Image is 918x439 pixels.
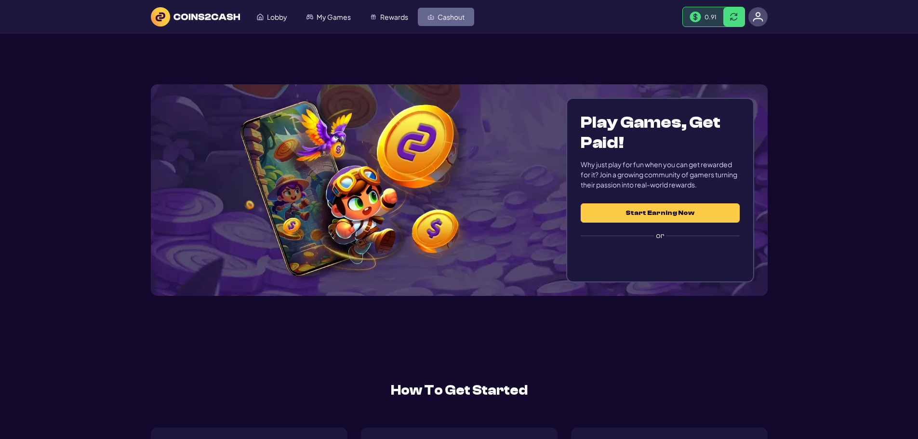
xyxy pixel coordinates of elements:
a: Cashout [418,8,474,26]
span: Cashout [438,13,465,20]
img: Cashout [427,13,434,20]
img: Rewards [370,13,377,20]
label: or [581,223,739,249]
a: Rewards [360,8,418,26]
a: My Games [297,8,360,26]
img: avatar [753,12,763,22]
iframe: Sign in with Google Button [576,248,744,269]
span: Lobby [267,13,287,20]
img: My Games [306,13,313,20]
span: 0.91 [705,13,717,21]
div: Why just play for fun when you can get rewarded for it? Join a growing community of gamers turnin... [581,160,739,190]
img: logo text [151,7,240,27]
img: Lobby [257,13,264,20]
h1: Play Games, Get Paid! [581,112,739,153]
span: My Games [317,13,351,20]
span: Rewards [380,13,408,20]
img: Money Bill [690,12,701,23]
a: Lobby [247,8,297,26]
h2: How To Get Started [151,380,768,400]
button: Start Earning Now [581,203,739,223]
